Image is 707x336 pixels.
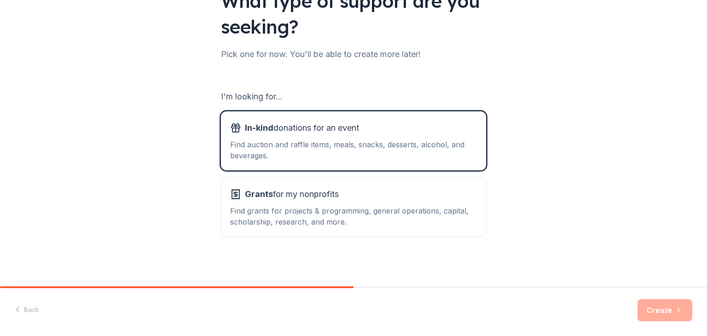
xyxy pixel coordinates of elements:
span: donations for an event [245,121,359,135]
span: for my nonprofits [245,187,339,202]
button: In-kinddonations for an eventFind auction and raffle items, meals, snacks, desserts, alcohol, and... [221,111,486,170]
span: In-kind [245,123,273,133]
div: Find grants for projects & programming, general operations, capital, scholarship, research, and m... [230,205,477,227]
div: Pick one for now. You'll be able to create more later! [221,47,486,62]
div: I'm looking for... [221,89,486,104]
button: Grantsfor my nonprofitsFind grants for projects & programming, general operations, capital, schol... [221,178,486,237]
div: Find auction and raffle items, meals, snacks, desserts, alcohol, and beverages. [230,139,477,161]
span: Grants [245,189,273,199]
